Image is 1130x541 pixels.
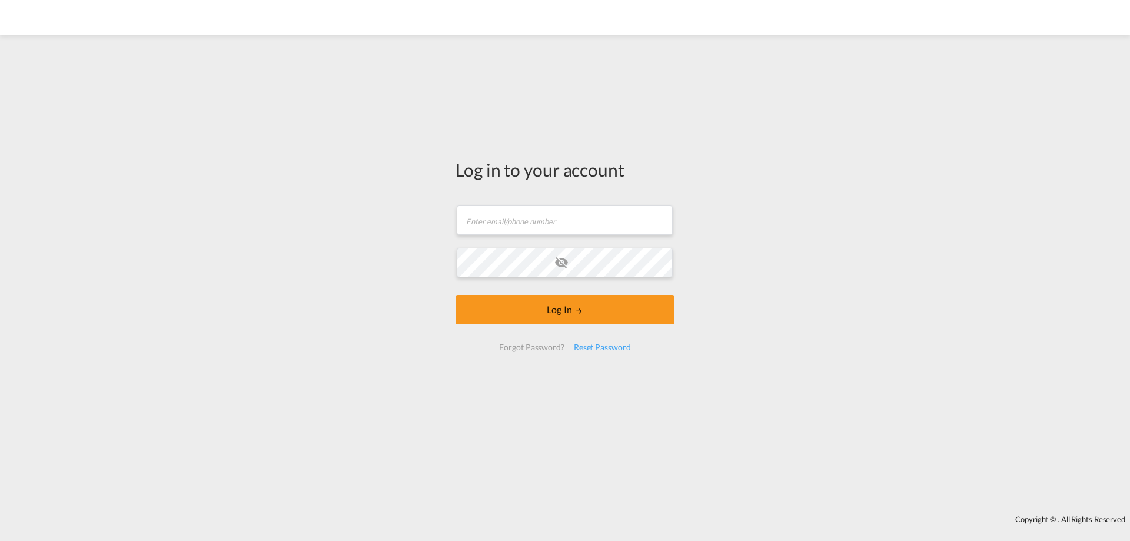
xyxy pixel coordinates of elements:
div: Log in to your account [456,157,674,182]
div: Forgot Password? [494,337,569,358]
input: Enter email/phone number [457,205,673,235]
div: Reset Password [569,337,636,358]
md-icon: icon-eye-off [554,255,569,270]
button: LOGIN [456,295,674,324]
